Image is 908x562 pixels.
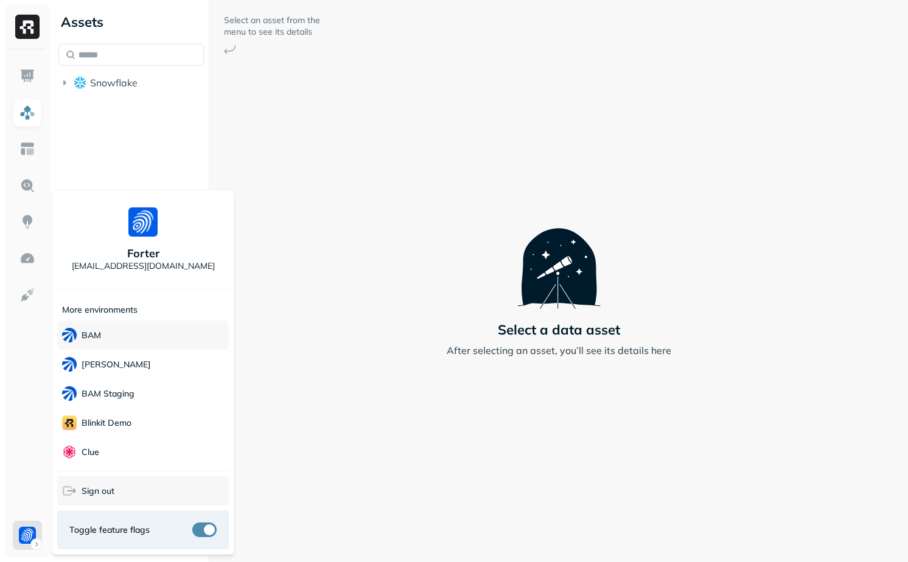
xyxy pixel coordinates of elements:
[62,304,138,316] p: More environments
[62,328,77,342] img: BAM
[82,485,114,497] span: Sign out
[127,246,159,260] p: Forter
[82,359,151,370] p: [PERSON_NAME]
[62,386,77,401] img: BAM Staging
[82,330,101,341] p: BAM
[72,260,215,272] p: [EMAIL_ADDRESS][DOMAIN_NAME]
[82,417,131,429] p: Blinkit Demo
[82,446,99,458] p: Clue
[82,388,134,400] p: BAM Staging
[69,524,150,536] span: Toggle feature flags
[62,445,77,459] img: Clue
[62,357,77,372] img: BAM Dev
[128,207,158,237] img: Forter
[62,415,77,430] img: Blinkit Demo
